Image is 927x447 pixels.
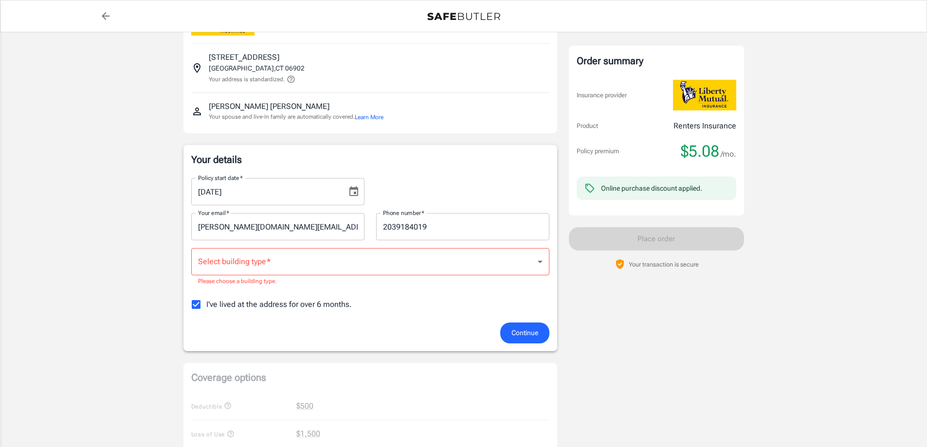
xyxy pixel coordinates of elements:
[191,106,203,117] svg: Insured person
[206,299,352,310] span: I've lived at the address for over 6 months.
[673,80,736,110] img: Liberty Mutual
[601,183,702,193] div: Online purchase discount applied.
[191,153,549,166] p: Your details
[344,182,364,201] button: Choose date, selected date is Aug 30, 2025
[383,209,424,217] label: Phone number
[198,174,243,182] label: Policy start date
[209,52,279,63] p: [STREET_ADDRESS]
[198,209,229,217] label: Your email
[577,146,619,156] p: Policy premium
[681,142,719,161] span: $5.08
[191,213,364,240] input: Enter email
[209,112,383,122] p: Your spouse and live-in family are automatically covered.
[209,101,329,112] p: [PERSON_NAME] [PERSON_NAME]
[577,90,627,100] p: Insurance provider
[191,62,203,74] svg: Insured address
[511,327,538,339] span: Continue
[673,120,736,132] p: Renters Insurance
[629,260,699,269] p: Your transaction is secure
[500,322,549,343] button: Continue
[376,213,549,240] input: Enter number
[191,178,340,205] input: MM/DD/YYYY
[96,6,115,26] a: back to quotes
[209,75,285,84] p: Your address is standardized.
[577,121,598,131] p: Product
[355,113,383,122] button: Learn More
[198,277,543,286] p: Please choose a building type.
[577,54,736,68] div: Order summary
[721,147,736,161] span: /mo.
[427,13,500,20] img: Back to quotes
[209,63,305,73] p: [GEOGRAPHIC_DATA] , CT 06902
